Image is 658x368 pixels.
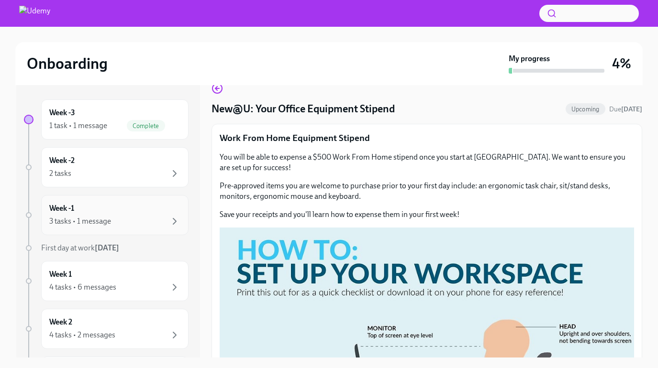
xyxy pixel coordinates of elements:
p: Pre-approved items you are welcome to purchase prior to your first day include: an ergonomic task... [220,181,634,202]
a: Week 24 tasks • 2 messages [24,309,189,349]
strong: [DATE] [95,243,119,252]
h2: Onboarding [27,54,108,73]
div: 1 task • 1 message [49,120,107,131]
a: Week -31 task • 1 messageComplete [24,99,189,140]
div: 4 tasks • 6 messages [49,282,116,292]
div: 2 tasks [49,168,71,179]
h6: Week -2 [49,155,75,166]
p: Work From Home Equipment Stipend [220,132,634,144]
h6: Week -3 [49,108,75,118]
a: Week -22 tasks [24,147,189,187]
strong: [DATE] [621,105,642,113]
a: Week -13 tasks • 1 message [24,195,189,235]
div: 4 tasks • 2 messages [49,330,115,340]
div: 3 tasks • 1 message [49,216,111,227]
span: October 20th, 2025 12:00 [609,105,642,114]
a: Week 14 tasks • 6 messages [24,261,189,301]
a: First day at work[DATE] [24,243,189,253]
span: Complete [127,122,165,130]
span: First day at work [41,243,119,252]
h3: 4% [612,55,631,72]
img: Udemy [19,6,50,21]
strong: My progress [509,54,550,64]
h6: Week -1 [49,203,74,214]
p: Save your receipts and you'll learn how to expense them in your first week! [220,209,634,220]
h4: New@U: Your Office Equipment Stipend [212,102,395,116]
h6: Week 1 [49,269,72,280]
span: Upcoming [566,106,605,113]
span: Due [609,105,642,113]
p: You will be able to expense a $500 Work From Home stipend once you start at [GEOGRAPHIC_DATA]. We... [220,152,634,173]
h6: Week 2 [49,317,72,327]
